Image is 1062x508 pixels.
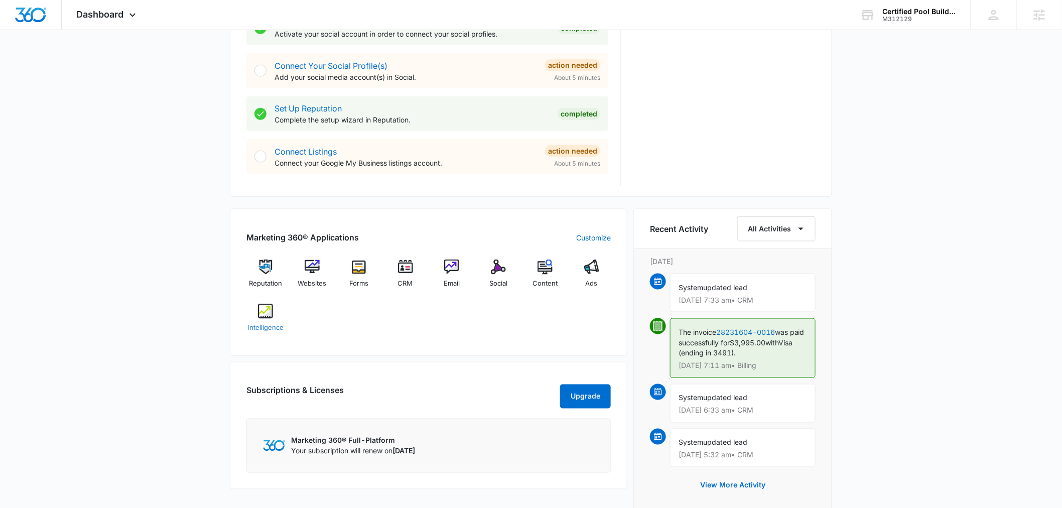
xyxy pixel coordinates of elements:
[690,473,775,497] button: View More Activity
[392,447,415,455] span: [DATE]
[883,16,956,23] div: account id
[679,394,703,402] span: System
[576,232,611,243] a: Customize
[489,279,507,289] span: Social
[398,279,413,289] span: CRM
[77,9,124,20] span: Dashboard
[650,256,816,267] p: [DATE]
[533,279,558,289] span: Content
[679,438,703,447] span: System
[679,407,807,414] p: [DATE] 6:33 am • CRM
[386,260,425,296] a: CRM
[679,452,807,459] p: [DATE] 5:32 am • CRM
[298,279,327,289] span: Websites
[558,108,600,120] div: Completed
[479,260,518,296] a: Social
[249,279,282,289] span: Reputation
[554,159,600,168] span: About 5 minutes
[275,29,550,39] p: Activate your social account in order to connect your social profiles.
[716,328,775,336] a: 28231604-0016
[545,145,600,157] div: Action Needed
[703,438,747,447] span: updated lead
[246,260,285,296] a: Reputation
[275,158,537,168] p: Connect your Google My Business listings account.
[246,304,285,340] a: Intelligence
[679,328,716,336] span: The invoice
[765,338,778,347] span: with
[291,435,415,446] p: Marketing 360® Full-Platform
[526,260,565,296] a: Content
[433,260,471,296] a: Email
[679,283,703,292] span: System
[349,279,368,289] span: Forms
[246,231,359,243] h2: Marketing 360® Applications
[248,323,284,333] span: Intelligence
[554,73,600,82] span: About 5 minutes
[586,279,598,289] span: Ads
[291,446,415,456] p: Your subscription will renew on
[679,297,807,304] p: [DATE] 7:33 am • CRM
[263,440,285,451] img: Marketing 360 Logo
[275,147,337,157] a: Connect Listings
[679,362,807,369] p: [DATE] 7:11 am • Billing
[444,279,460,289] span: Email
[703,283,747,292] span: updated lead
[737,216,816,241] button: All Activities
[275,72,537,82] p: Add your social media account(s) in Social.
[545,59,600,71] div: Action Needed
[650,223,708,235] h6: Recent Activity
[293,260,332,296] a: Websites
[883,8,956,16] div: account name
[275,61,387,71] a: Connect Your Social Profile(s)
[572,260,611,296] a: Ads
[730,338,765,347] span: $3,995.00
[246,385,344,405] h2: Subscriptions & Licenses
[275,114,550,125] p: Complete the setup wizard in Reputation.
[560,385,611,409] button: Upgrade
[275,103,342,113] a: Set Up Reputation
[703,394,747,402] span: updated lead
[340,260,378,296] a: Forms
